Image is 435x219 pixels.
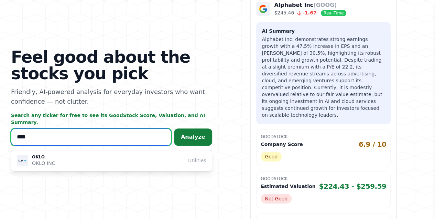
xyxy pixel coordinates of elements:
p: Estimated Valuation [261,183,315,190]
p: Friendly, AI-powered analysis for everyday investors who want confidence — not clutter. [11,87,212,106]
p: Company Score [261,141,303,148]
span: Good [261,152,282,161]
h3: AI Summary [262,28,385,34]
span: $224.43 - $259.59 [319,181,386,191]
span: (GOOG) [313,2,337,8]
p: GoodStock [261,176,386,181]
img: Company Logo [256,2,270,16]
h1: Feel good about the stocks you pick [11,49,212,82]
p: GoodStock [261,134,386,139]
span: Analyze [181,134,205,140]
p: Alphabet Inc. demonstrates strong earnings growth with a 47.5% increase in EPS and an [PERSON_NAM... [262,36,385,118]
p: OKLO [32,154,55,160]
span: Real-Time [321,10,346,16]
p: $245.46 [274,9,346,17]
p: Alphabet Inc [274,1,346,9]
button: Analyze [174,128,212,146]
p: OKLO INC [32,160,55,167]
p: Search any ticker for free to see its GoodStock Score, Valuation, and AI Summary. [11,112,212,126]
span: 6.9 / 10 [359,139,387,149]
span: -1.67 [294,10,316,15]
img: OKLO [17,155,28,166]
button: OKLO OKLO OKLO INC Utilities [11,150,212,171]
span: Utilities [188,157,206,164]
span: Not Good [261,194,292,204]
